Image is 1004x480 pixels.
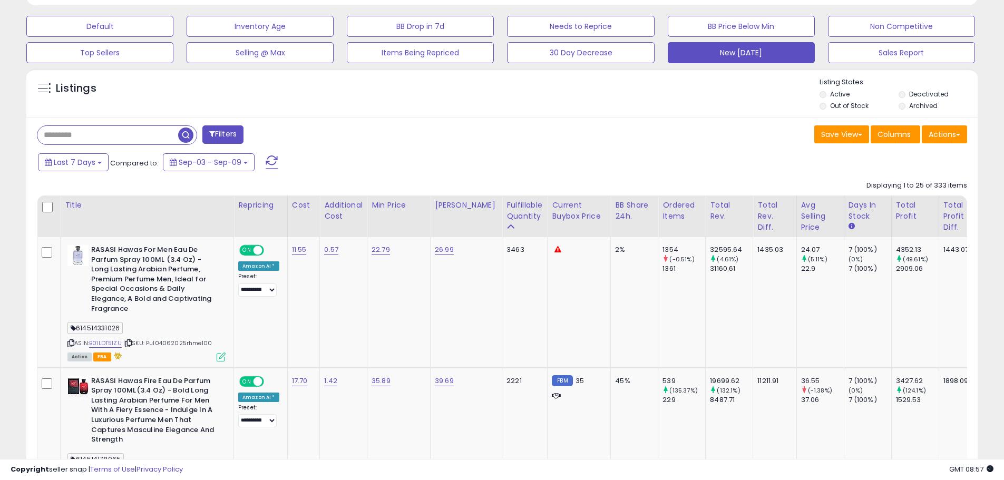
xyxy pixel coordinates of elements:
[89,339,122,348] a: B01LDT51ZU
[828,42,975,63] button: Sales Report
[110,158,159,168] span: Compared to:
[67,245,226,360] div: ASIN:
[67,245,89,266] img: 31HybexqWrL._SL40_.jpg
[123,339,212,347] span: | SKU: Pul04062025rhme100
[909,101,938,110] label: Archived
[615,245,650,254] div: 2%
[943,376,969,386] div: 1898.09
[903,255,928,263] small: (49.61%)
[324,376,337,386] a: 1.42
[801,245,844,254] div: 24.07
[137,464,183,474] a: Privacy Policy
[238,393,279,402] div: Amazon AI *
[896,200,934,222] div: Total Profit
[552,375,572,386] small: FBM
[372,376,391,386] a: 35.89
[187,42,334,63] button: Selling @ Max
[662,264,705,273] div: 1361
[669,255,694,263] small: (-0.51%)
[849,255,863,263] small: (0%)
[65,200,229,211] div: Title
[111,352,122,359] i: hazardous material
[435,376,454,386] a: 39.69
[552,200,606,222] div: Current Buybox Price
[801,200,840,233] div: Avg Selling Price
[54,157,95,168] span: Last 7 Days
[11,464,49,474] strong: Copyright
[93,352,111,361] span: FBA
[710,264,753,273] div: 31160.61
[67,352,92,361] span: All listings currently available for purchase on Amazon
[801,376,844,386] div: 36.55
[11,465,183,475] div: seller snap | |
[347,16,494,37] button: BB Drop in 7d
[38,153,109,171] button: Last 7 Days
[922,125,967,143] button: Actions
[26,42,173,63] button: Top Sellers
[324,200,363,222] div: Additional Cost
[849,245,891,254] div: 7 (100%)
[292,244,307,255] a: 11.55
[896,245,939,254] div: 4352.13
[67,322,123,334] span: 614514331026
[717,255,738,263] small: (4.61%)
[808,386,832,395] small: (-1.38%)
[506,376,539,386] div: 2221
[435,200,498,211] div: [PERSON_NAME]
[90,464,135,474] a: Terms of Use
[814,125,869,143] button: Save View
[757,200,792,233] div: Total Rev. Diff.
[830,101,869,110] label: Out of Stock
[849,395,891,405] div: 7 (100%)
[238,273,279,297] div: Preset:
[878,129,911,140] span: Columns
[710,395,753,405] div: 8487.71
[202,125,243,144] button: Filters
[820,77,978,87] p: Listing States:
[943,245,969,254] div: 1443.07
[238,261,279,271] div: Amazon AI *
[949,464,993,474] span: 2025-09-17 08:57 GMT
[372,244,390,255] a: 22.79
[240,246,254,255] span: ON
[240,377,254,386] span: ON
[187,16,334,37] button: Inventory Age
[507,42,654,63] button: 30 Day Decrease
[909,90,949,99] label: Deactivated
[801,395,844,405] div: 37.06
[506,245,539,254] div: 3463
[849,386,863,395] small: (0%)
[896,395,939,405] div: 1529.53
[668,16,815,37] button: BB Price Below Min
[849,264,891,273] div: 7 (100%)
[896,264,939,273] div: 2909.06
[615,200,654,222] div: BB Share 24h.
[710,200,748,222] div: Total Rev.
[662,245,705,254] div: 1354
[615,376,650,386] div: 45%
[163,153,255,171] button: Sep-03 - Sep-09
[292,376,308,386] a: 17.70
[669,386,697,395] small: (135.37%)
[871,125,920,143] button: Columns
[828,16,975,37] button: Non Competitive
[292,200,316,211] div: Cost
[866,181,967,191] div: Displaying 1 to 25 of 333 items
[576,376,584,386] span: 35
[710,245,753,254] div: 32595.64
[91,376,219,447] b: RASASI Hawas Fire Eau De Parfum Spray 100ML(3.4 Oz) - Bold Long Lasting Arabian Perfume For Men W...
[372,200,426,211] div: Min Price
[179,157,241,168] span: Sep-03 - Sep-09
[662,395,705,405] div: 229
[849,376,891,386] div: 7 (100%)
[943,200,973,233] div: Total Profit Diff.
[506,200,543,222] div: Fulfillable Quantity
[668,42,815,63] button: New [DATE]
[710,376,753,386] div: 19699.62
[324,244,338,255] a: 0.57
[849,222,855,231] small: Days In Stock.
[903,386,926,395] small: (124.1%)
[262,246,279,255] span: OFF
[238,404,279,428] div: Preset:
[830,90,850,99] label: Active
